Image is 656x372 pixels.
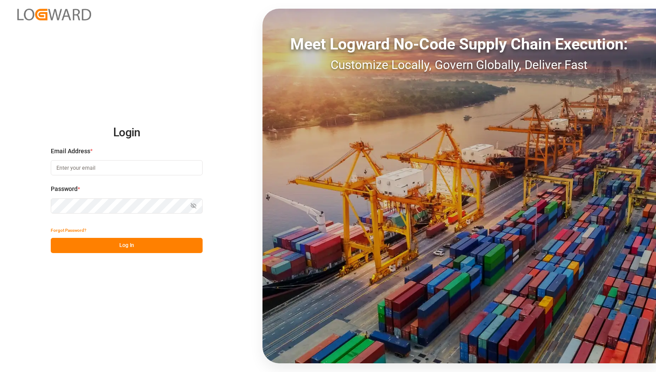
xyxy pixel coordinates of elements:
[51,147,90,156] span: Email Address
[51,160,203,175] input: Enter your email
[262,56,656,74] div: Customize Locally, Govern Globally, Deliver Fast
[51,119,203,147] h2: Login
[51,184,78,194] span: Password
[262,33,656,56] div: Meet Logward No-Code Supply Chain Execution:
[17,9,91,20] img: Logward_new_orange.png
[51,223,86,238] button: Forgot Password?
[51,238,203,253] button: Log In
